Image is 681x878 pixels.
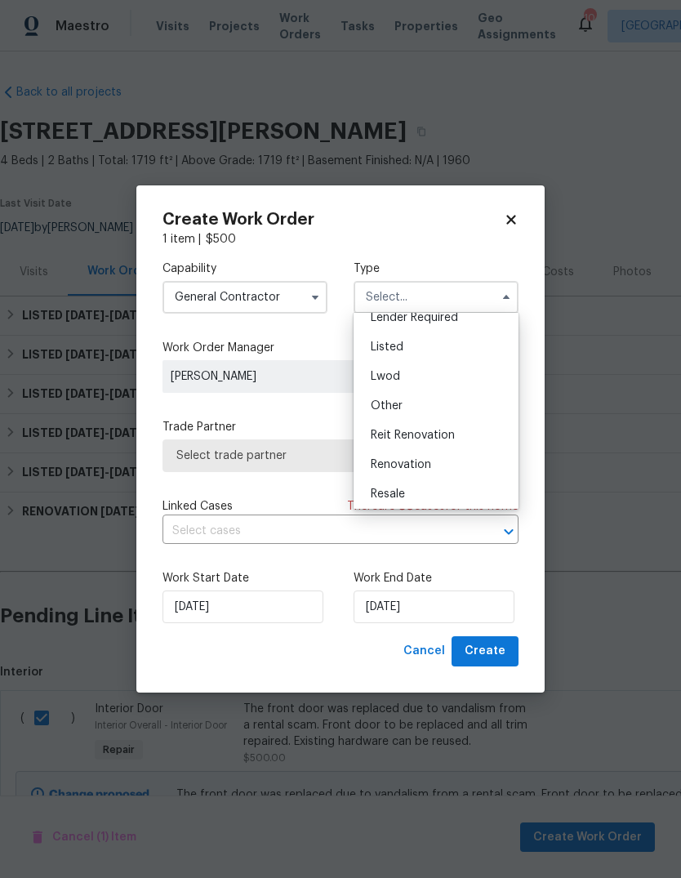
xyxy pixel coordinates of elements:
button: Cancel [397,636,452,666]
button: Create [452,636,519,666]
button: Show options [305,287,325,307]
input: Select cases [162,519,473,544]
span: Lwod [371,371,400,382]
input: Select... [162,281,327,314]
label: Capability [162,261,327,277]
label: Work End Date [354,570,519,586]
span: Resale [371,488,405,500]
label: Work Start Date [162,570,327,586]
span: Listed [371,341,403,353]
span: Cancel [403,641,445,662]
span: [PERSON_NAME] [171,368,406,385]
input: M/D/YYYY [354,591,514,623]
span: Create [465,641,505,662]
span: $ 500 [206,234,236,245]
label: Type [354,261,519,277]
label: Work Order Manager [162,340,519,356]
input: M/D/YYYY [162,591,323,623]
button: Hide options [496,287,516,307]
button: Open [497,520,520,543]
span: Other [371,400,403,412]
span: Select trade partner [176,448,505,464]
span: Reit Renovation [371,430,455,441]
span: Linked Cases [162,498,233,515]
input: Select... [354,281,519,314]
h2: Create Work Order [162,212,504,228]
span: Renovation [371,459,431,470]
span: There are case s for this home [347,498,519,515]
div: 1 item | [162,231,519,247]
span: Lender Required [371,312,458,323]
label: Trade Partner [162,419,519,435]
